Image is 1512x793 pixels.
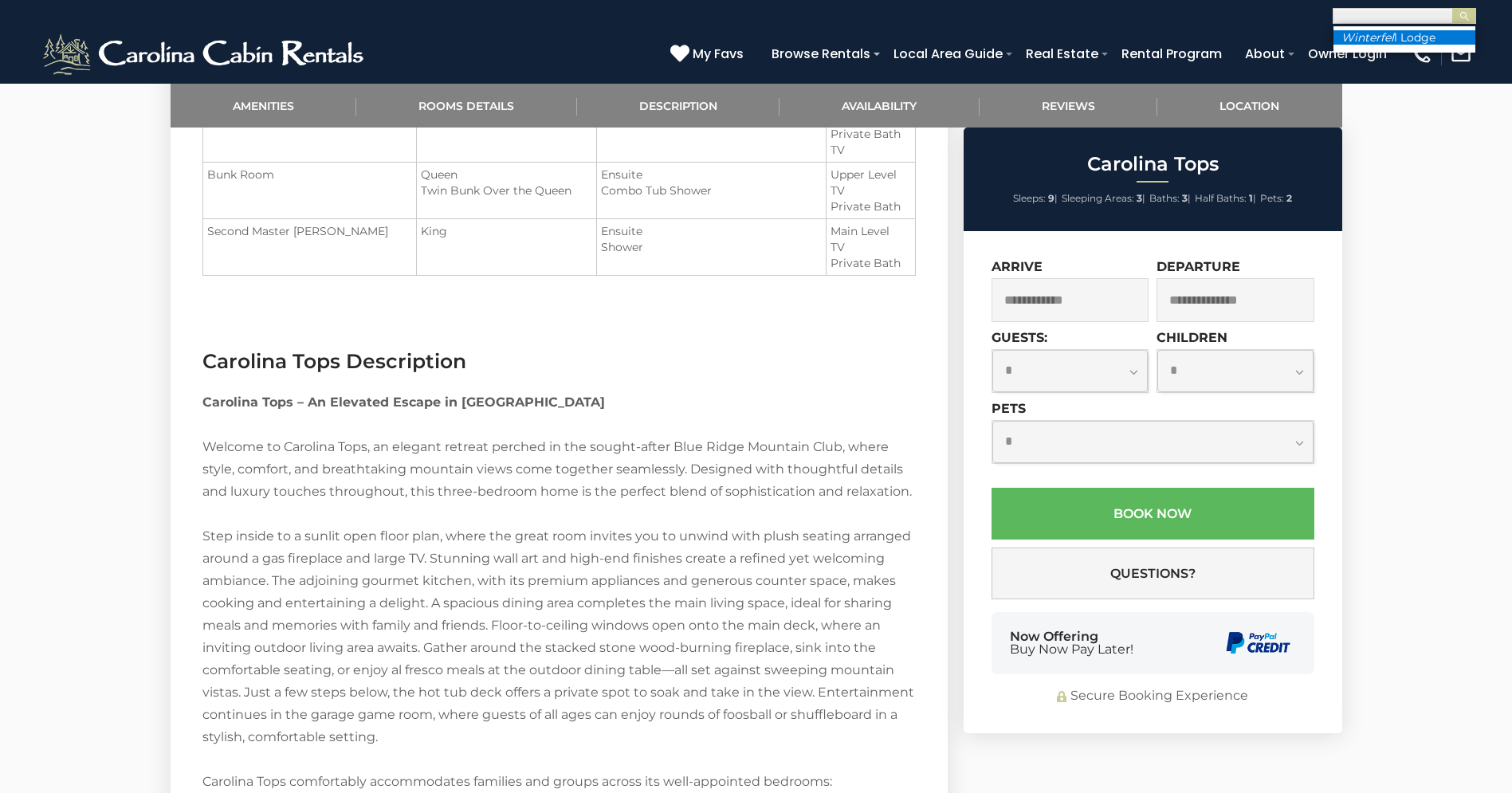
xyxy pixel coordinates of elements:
[1137,192,1142,204] strong: 3
[764,40,878,68] a: Browse Rentals
[780,84,980,128] a: Availability
[1149,192,1180,204] span: Baths:
[992,330,1047,345] label: Guests:
[980,84,1158,128] a: Reviews
[1286,192,1292,204] strong: 2
[1450,43,1472,65] img: mail-regular-white.png
[693,44,744,64] span: My Favs
[1249,192,1253,204] strong: 1
[1013,192,1046,204] span: Sleeps:
[831,142,911,158] li: TV
[831,223,911,239] li: Main Level
[1182,192,1188,204] strong: 3
[992,401,1026,416] label: Pets
[601,183,822,198] li: Combo Tub Shower
[171,84,357,128] a: Amenities
[968,154,1338,175] h2: Carolina Tops
[831,126,911,142] li: Private Bath
[1411,43,1433,65] img: phone-regular-white.png
[1195,192,1247,204] span: Half Baths:
[992,687,1314,705] div: Secure Booking Experience
[577,84,780,128] a: Description
[1010,630,1133,656] div: Now Offering
[356,84,577,128] a: Rooms Details
[421,167,592,183] li: Queen
[1048,192,1054,204] strong: 9
[202,163,417,219] td: Bunk Room
[1018,40,1106,68] a: Real Estate
[831,167,911,183] li: Upper Level
[992,548,1314,599] button: Questions?
[831,198,911,214] li: Private Bath
[1157,259,1240,274] label: Departure
[1195,188,1256,209] li: |
[992,488,1314,540] button: Book Now
[421,224,447,238] span: King
[831,239,911,255] li: TV
[202,395,605,410] strong: Carolina Tops – An Elevated Escape in [GEOGRAPHIC_DATA]
[1010,643,1133,656] span: Buy Now Pay Later!
[421,183,592,198] li: Twin Bunk Over the Queen
[1260,192,1284,204] span: Pets:
[1237,40,1293,68] a: About
[40,30,371,78] img: White-1-2.png
[992,259,1043,274] label: Arrive
[202,219,417,276] td: Second Master [PERSON_NAME]
[1341,30,1394,45] em: Winterfel
[670,44,748,65] a: My Favs
[601,167,822,183] li: Ensuite
[1062,192,1134,204] span: Sleeping Areas:
[1157,84,1342,128] a: Location
[1333,30,1475,45] li: l Lodge
[831,183,911,198] li: TV
[1062,188,1145,209] li: |
[831,255,911,271] li: Private Bath
[1157,330,1227,345] label: Children
[1149,188,1191,209] li: |
[1300,40,1395,68] a: Owner Login
[886,40,1011,68] a: Local Area Guide
[601,239,822,255] li: Shower
[1113,40,1230,68] a: Rental Program
[202,347,916,375] h3: Carolina Tops Description
[601,223,822,239] li: Ensuite
[1013,188,1058,209] li: |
